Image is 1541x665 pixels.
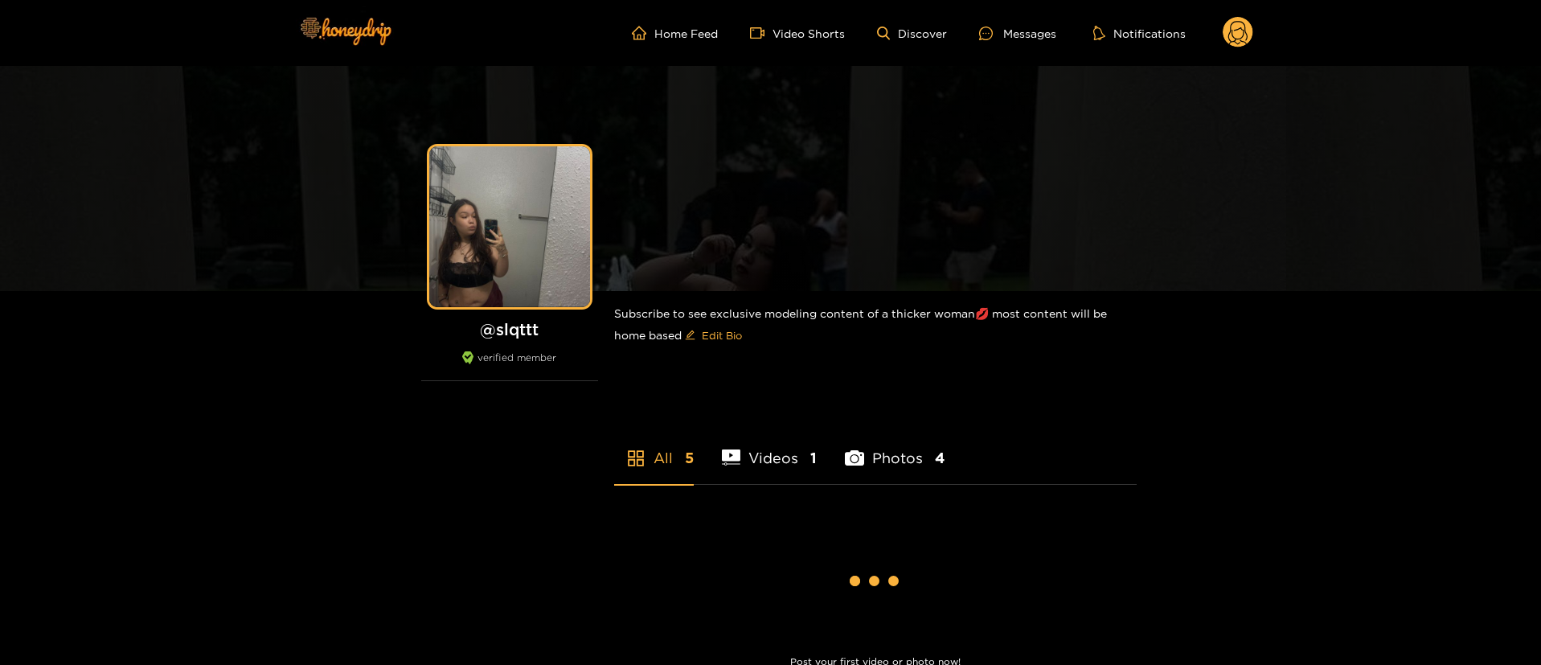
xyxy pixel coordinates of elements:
[702,327,742,343] span: Edit Bio
[1088,25,1191,41] button: Notifications
[682,322,745,348] button: editEdit Bio
[810,448,817,468] span: 1
[722,412,818,484] li: Videos
[685,330,695,342] span: edit
[935,448,945,468] span: 4
[614,291,1137,361] div: Subscribe to see exclusive modeling content of a thicker woman💋 most content will be home based
[614,412,694,484] li: All
[685,448,694,468] span: 5
[626,449,645,468] span: appstore
[421,351,598,381] div: verified member
[632,26,654,40] span: home
[750,26,845,40] a: Video Shorts
[421,319,598,339] h1: @ slqttt
[979,24,1056,43] div: Messages
[877,27,947,40] a: Discover
[632,26,718,40] a: Home Feed
[750,26,773,40] span: video-camera
[845,412,945,484] li: Photos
